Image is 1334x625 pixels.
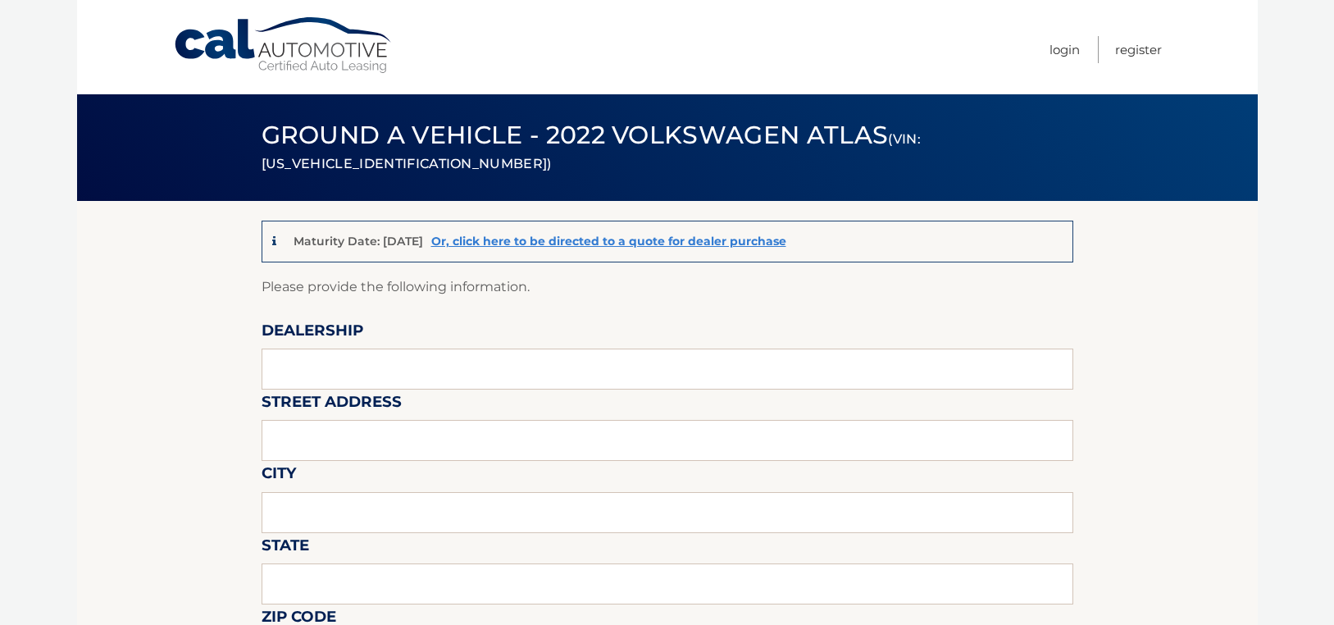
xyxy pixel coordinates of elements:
[262,318,363,349] label: Dealership
[1049,36,1080,63] a: Login
[262,461,296,491] label: City
[173,16,394,75] a: Cal Automotive
[1115,36,1162,63] a: Register
[262,390,402,420] label: Street Address
[262,131,921,171] small: (VIN: [US_VEHICLE_IDENTIFICATION_NUMBER])
[431,234,786,249] a: Or, click here to be directed to a quote for dealer purchase
[262,120,921,175] span: Ground a Vehicle - 2022 Volkswagen Atlas
[294,234,423,249] p: Maturity Date: [DATE]
[262,533,309,563] label: State
[262,276,1073,299] p: Please provide the following information.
